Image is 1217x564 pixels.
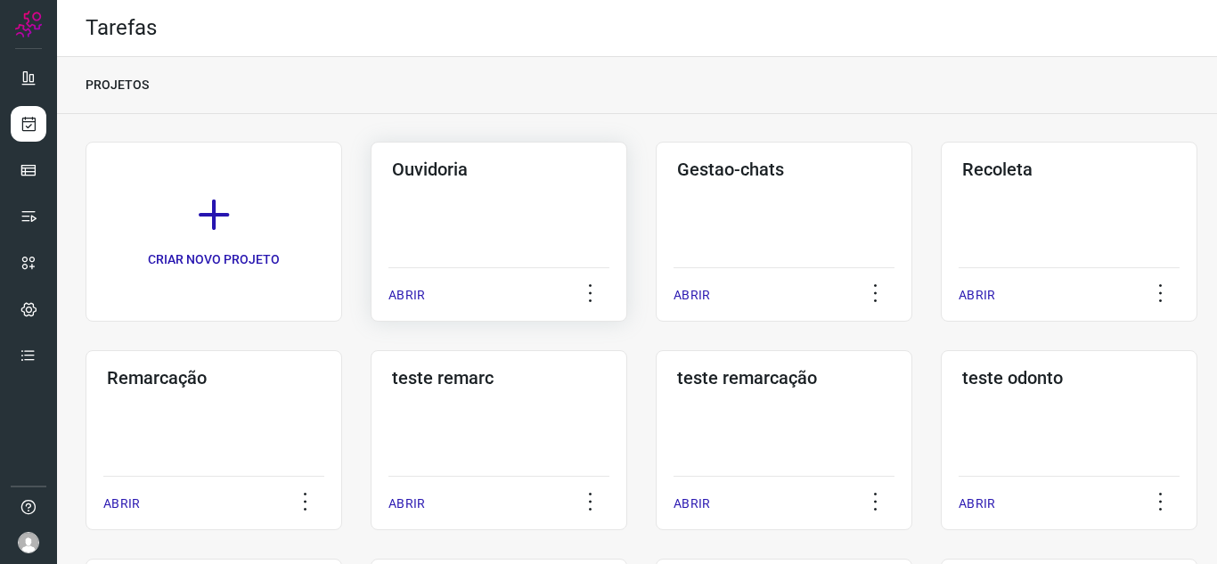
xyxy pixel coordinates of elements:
[962,159,1176,180] h3: Recoleta
[15,11,42,37] img: Logo
[103,495,140,513] p: ABRIR
[392,367,606,388] h3: teste remarc
[388,286,425,305] p: ABRIR
[674,495,710,513] p: ABRIR
[18,532,39,553] img: avatar-user-boy.jpg
[959,286,995,305] p: ABRIR
[959,495,995,513] p: ABRIR
[674,286,710,305] p: ABRIR
[388,495,425,513] p: ABRIR
[148,250,280,269] p: CRIAR NOVO PROJETO
[677,367,891,388] h3: teste remarcação
[107,367,321,388] h3: Remarcação
[86,76,149,94] p: PROJETOS
[392,159,606,180] h3: Ouvidoria
[962,367,1176,388] h3: teste odonto
[677,159,891,180] h3: Gestao-chats
[86,15,157,41] h2: Tarefas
